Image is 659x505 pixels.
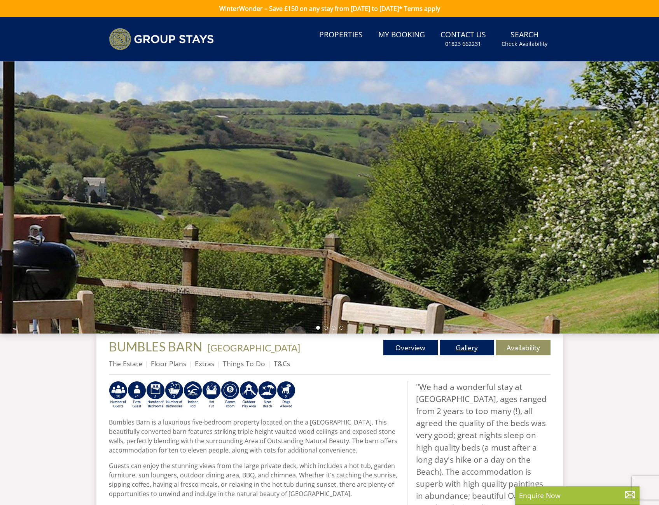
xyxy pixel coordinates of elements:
img: AD_4nXctPjcNrG8pb1B-NRt-by8FIbSXwR_sI6lrWUXGVCFc9dJVBEQTFNZG01LaECPXMil6GWtypJdsPlLq5UrJBIGAko901... [184,381,202,409]
img: AD_4nXdX8StJqN9HjCT-e7sqe-80Whc7EKDBgHldmBLUQnwKPgG5wniebdJjz8ePGYx5bf2aC2Lht_BlAp_AtfmcIm2NhJvJc... [109,381,128,409]
img: AD_4nXd9d0jq80Qv2kICJIcBdTLYiTgoq53xsHyl9tdZlh8IC6oEqmnbovFI0L4slrw2aJM1KnsvS0aJxbIlpVcKauj5uzeVe... [165,381,184,409]
a: Availability [496,340,551,355]
small: Check Availability [502,40,547,48]
a: Things To Do [223,359,265,368]
a: Overview [383,340,438,355]
a: Floor Plans [151,359,186,368]
a: [GEOGRAPHIC_DATA] [208,342,300,353]
a: BUMBLES BARN [109,339,205,354]
img: AD_4nXfrw_bB6-pbDuY-f1yB94JVU54HUF5sDr77GeSY3KgL1BIZIlLbvZERNq-mmot3LGET7YOPhHssSOYQ4vf-BMt9SErk4... [258,381,277,409]
small: 01823 662231 [445,40,481,48]
a: The Estate [109,359,142,368]
a: SearchCheck Availability [498,26,551,52]
a: Properties [316,26,366,44]
img: AD_4nXdaSM9KxAADXnT638xCwAK6qtHpvM1ABBSaL7n9h96NUrP7eDI7BPjpvC7HaLjsgGLLZupsNbxM32H_RcHEXRpM29kDL... [277,381,295,409]
a: Gallery [440,340,494,355]
img: AD_4nXe6YnH0MPIwf_fRGXT-Kcdpci59wiVNuQgBNxsJUaXr4BZW5-oKesR-FbXHFU_mhjecQ9AzRer8Hj5AKqv_vI_VCYBC5... [146,381,165,409]
span: BUMBLES BARN [109,339,202,354]
p: Enquire Now [519,490,636,500]
a: My Booking [375,26,428,44]
p: Bumbles Barn is a luxurious five-bedroom property located on the a [GEOGRAPHIC_DATA]. This beauti... [109,418,401,455]
img: AD_4nXfxL9-2kMr9cLEuwbPrw7DazgS6ewYv_QB7gLqM1c4MJuhRpZWbdxjsSFoMztw93B1gnU7n2uIz5iToRYQ2ucnoVd20X... [128,381,146,409]
p: Guests can enjoy the stunning views from the large private deck, which includes a hot tub, garden... [109,461,401,498]
img: AD_4nXc1Iw0wtauI3kAlmqKiow2xOG9b9jgcrvEUWxsMsavhTuo14U6xJfaA9B--ZY8icuHeGWSTiTr_miVtTcN3Zi-xpzLai... [202,381,221,409]
a: T&Cs [274,359,290,368]
a: Extras [195,359,214,368]
img: AD_4nXc4YvC-BTizVyATotoyVEfuUcZbpLw7vMeaKQ-ISqmA1lQGkjHUPmRb677xclegFG05apDxr_8yMiww5rYjVhgbd5hJt... [239,381,258,409]
img: Group Stays [109,28,214,50]
span: - [205,342,300,353]
a: Contact Us01823 662231 [437,26,489,52]
img: AD_4nXfe0X3_QBx46CwU3JrAvy1WFURXS9oBgC15PJRtFjBGzmetAvDOIQNTa460jeTvqTa2ZTtEttNxa30HuC-6X7fGAgmHj... [221,381,239,409]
